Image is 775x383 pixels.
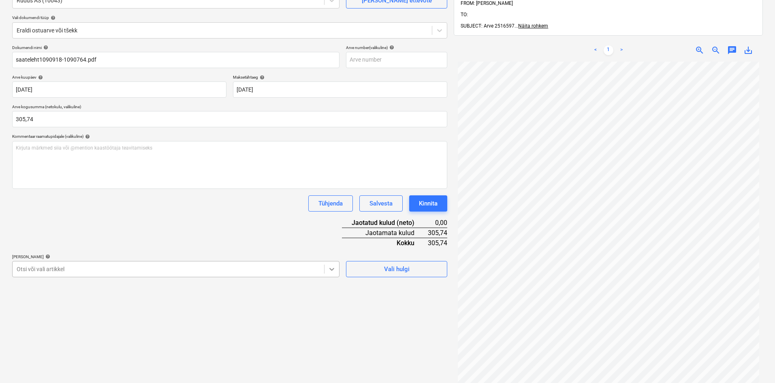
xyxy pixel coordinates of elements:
[515,23,548,29] span: ...
[12,81,226,98] input: Arve kuupäeva pole määratud.
[342,218,427,228] div: Jaotatud kulud (neto)
[233,81,447,98] input: Tähtaega pole määratud
[461,0,513,6] span: FROM: [PERSON_NAME]
[36,75,43,80] span: help
[346,261,447,277] button: Vali hulgi
[44,254,50,259] span: help
[727,45,737,55] span: chat
[427,218,448,228] div: 0,00
[461,12,468,17] span: TO:
[342,238,427,248] div: Kokku
[233,75,447,80] div: Maksetähtaeg
[518,23,548,29] span: Näita rohkem
[409,195,447,212] button: Kinnita
[346,45,447,50] div: Arve number (valikuline)
[42,45,48,50] span: help
[427,228,448,238] div: 305,74
[12,254,339,259] div: [PERSON_NAME]
[342,228,427,238] div: Jaotamata kulud
[318,198,343,209] div: Tühjenda
[734,344,775,383] div: Vestlusvidin
[695,45,705,55] span: zoom_in
[12,104,447,111] p: Arve kogusumma (netokulu, valikuline)
[12,15,447,20] div: Vali dokumendi tüüp
[359,195,403,212] button: Salvesta
[384,264,410,274] div: Vali hulgi
[12,45,339,50] div: Dokumendi nimi
[461,23,515,29] span: SUBJECT: Arve 2516597
[258,75,265,80] span: help
[427,238,448,248] div: 305,74
[12,75,226,80] div: Arve kuupäev
[419,198,438,209] div: Kinnita
[604,45,613,55] a: Page 1 is your current page
[734,344,775,383] iframe: Chat Widget
[83,134,90,139] span: help
[49,15,56,20] span: help
[369,198,393,209] div: Salvesta
[12,111,447,127] input: Arve kogusumma (netokulu, valikuline)
[12,52,339,68] input: Dokumendi nimi
[388,45,394,50] span: help
[743,45,753,55] span: save_alt
[591,45,600,55] a: Previous page
[308,195,353,212] button: Tühjenda
[346,52,447,68] input: Arve number
[12,134,447,139] div: Kommentaar raamatupidajale (valikuline)
[711,45,721,55] span: zoom_out
[617,45,626,55] a: Next page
